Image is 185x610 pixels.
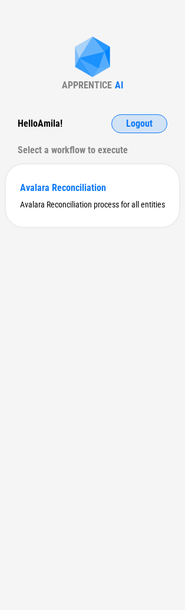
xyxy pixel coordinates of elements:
img: Apprentice AI [69,37,116,80]
div: Select a workflow to execute [18,141,167,160]
div: Hello Amila ! [18,114,62,133]
button: Logout [111,114,167,133]
div: AI [115,80,123,91]
div: Avalara Reconciliation [20,182,165,193]
div: APPRENTICE [62,80,112,91]
div: Avalara Reconciliation process for all entities [20,200,165,209]
span: Logout [126,119,153,128]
